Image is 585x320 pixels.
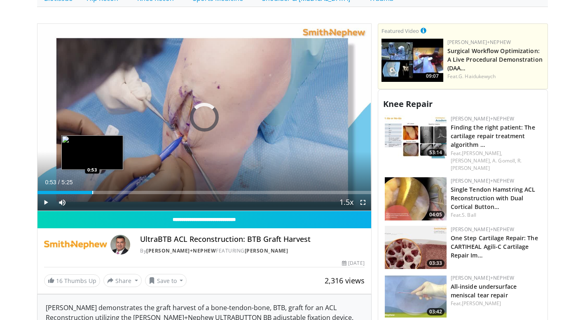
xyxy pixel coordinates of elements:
[427,308,445,315] span: 03:42
[383,98,433,109] span: Knee Repair
[44,274,100,287] a: 16 Thumbs Up
[58,179,60,186] span: /
[325,276,365,285] span: 2,316 views
[355,194,371,211] button: Fullscreen
[37,24,371,211] video-js: Video Player
[385,274,447,318] img: 02c34c8e-0ce7-40b9-85e3-cdd59c0970f9.150x105_q85_crop-smart_upscale.jpg
[140,235,364,244] h4: UltraBTB ACL Reconstruction: BTB Graft Harvest
[451,274,514,281] a: [PERSON_NAME]+Nephew
[451,115,514,122] a: [PERSON_NAME]+Nephew
[451,177,514,184] a: [PERSON_NAME]+Nephew
[56,277,63,285] span: 16
[110,235,130,255] img: Avatar
[462,150,502,157] a: [PERSON_NAME],
[146,247,216,254] a: [PERSON_NAME]+Nephew
[37,191,371,194] div: Progress Bar
[385,115,447,158] a: 53:14
[451,234,538,259] a: One Step Cartilage Repair: The CARTIHEAL Agili-C Cartilage Repair Im…
[447,47,543,72] a: Surgical Workflow Optimization: A Live Procedural Demonstration (DAA…
[427,260,445,267] span: 03:33
[44,235,107,255] img: Smith+Nephew
[451,123,535,148] a: Finding the right patient: The cartilage repair treatment algorithm …
[385,226,447,269] img: 781f413f-8da4-4df1-9ef9-bed9c2d6503b.150x105_q85_crop-smart_upscale.jpg
[462,300,501,307] a: [PERSON_NAME]
[381,39,443,82] a: 09:07
[492,157,516,164] a: A. Gomoll,
[54,194,70,211] button: Mute
[37,194,54,211] button: Play
[385,177,447,220] a: 04:05
[451,226,514,233] a: [PERSON_NAME]+Nephew
[61,179,73,186] span: 5:25
[338,194,355,211] button: Playback Rate
[342,260,364,267] div: [DATE]
[424,72,441,80] span: 09:07
[245,247,288,254] a: [PERSON_NAME]
[140,247,364,255] div: By FEATURING
[385,226,447,269] a: 03:33
[451,211,541,219] div: Feat.
[462,211,476,218] a: S. Ball
[381,39,443,82] img: bcfc90b5-8c69-4b20-afee-af4c0acaf118.150x105_q85_crop-smart_upscale.jpg
[459,73,496,80] a: G. Haidukewych
[385,274,447,318] a: 03:42
[451,186,536,211] a: Single Tendon Hamstring ACL Reconstruction with Dual Cortical Button…
[451,157,522,172] a: R. [PERSON_NAME]
[45,179,56,186] span: 0:53
[427,211,445,218] span: 04:05
[385,115,447,158] img: 2894c166-06ea-43da-b75e-3312627dae3b.150x105_q85_crop-smart_upscale.jpg
[451,157,491,164] a: [PERSON_NAME],
[451,150,541,172] div: Feat.
[427,149,445,156] span: 53:14
[451,300,541,307] div: Feat.
[447,73,544,80] div: Feat.
[381,27,419,35] small: Featured Video
[145,274,187,287] button: Save to
[451,283,517,299] a: All-inside undersurface meniscal tear repair
[447,39,511,46] a: [PERSON_NAME]+Nephew
[385,177,447,220] img: 47fc3831-2644-4472-a478-590317fb5c48.150x105_q85_crop-smart_upscale.jpg
[103,274,142,287] button: Share
[61,135,123,170] img: image.jpeg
